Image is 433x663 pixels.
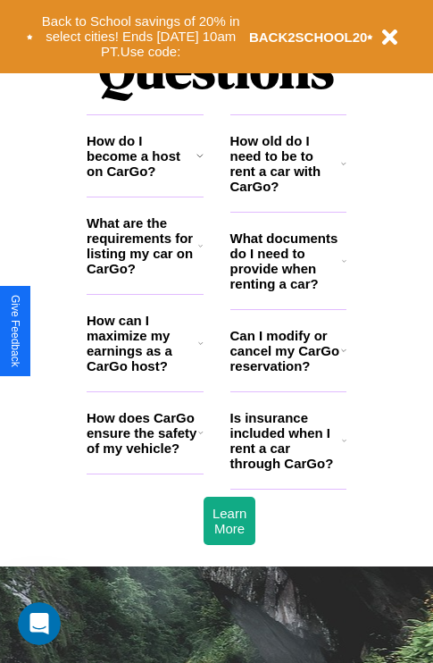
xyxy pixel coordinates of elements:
iframe: Intercom live chat [18,602,61,645]
div: Give Feedback [9,295,21,367]
button: Back to School savings of 20% in select cities! Ends [DATE] 10am PT.Use code: [33,9,249,64]
h3: What documents do I need to provide when renting a car? [230,231,343,291]
h3: How old do I need to be to rent a car with CarGo? [230,133,342,194]
h3: How do I become a host on CarGo? [87,133,196,179]
button: Learn More [204,497,255,545]
h3: How can I maximize my earnings as a CarGo host? [87,313,198,373]
h3: How does CarGo ensure the safety of my vehicle? [87,410,198,456]
b: BACK2SCHOOL20 [249,29,368,45]
h3: Can I modify or cancel my CarGo reservation? [230,328,341,373]
h3: What are the requirements for listing my car on CarGo? [87,215,198,276]
h3: Is insurance included when I rent a car through CarGo? [230,410,342,471]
